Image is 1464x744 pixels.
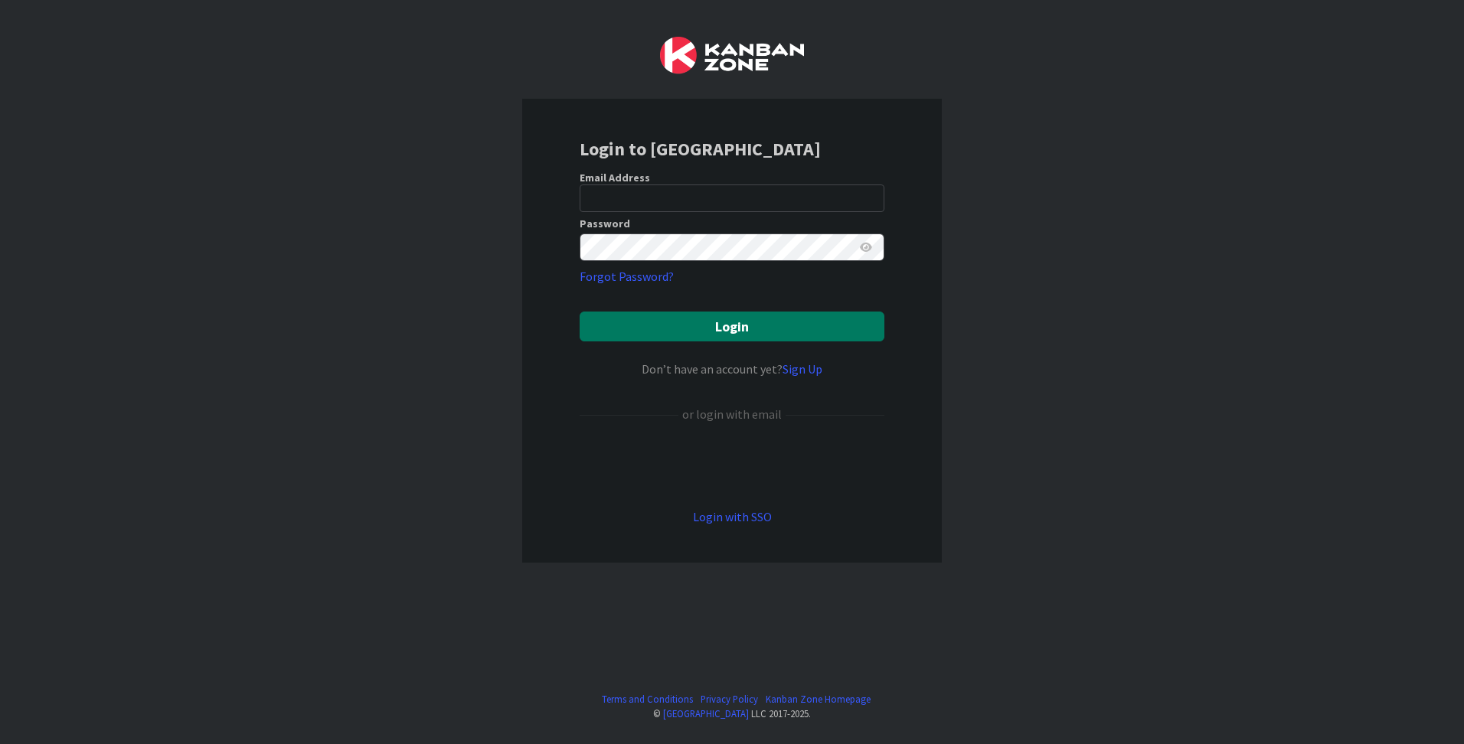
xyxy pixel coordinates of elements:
[572,449,892,482] iframe: Botão Iniciar sessão com o Google
[783,361,822,377] a: Sign Up
[663,707,749,720] a: [GEOGRAPHIC_DATA]
[580,267,674,286] a: Forgot Password?
[693,509,772,524] a: Login with SSO
[580,171,650,184] label: Email Address
[580,312,884,341] button: Login
[678,405,786,423] div: or login with email
[594,706,871,721] div: © LLC 2017- 2025 .
[580,360,884,378] div: Don’t have an account yet?
[580,218,630,229] label: Password
[766,692,871,706] a: Kanban Zone Homepage
[701,692,758,706] a: Privacy Policy
[580,137,821,161] b: Login to [GEOGRAPHIC_DATA]
[660,37,804,74] img: Kanban Zone
[602,692,693,706] a: Terms and Conditions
